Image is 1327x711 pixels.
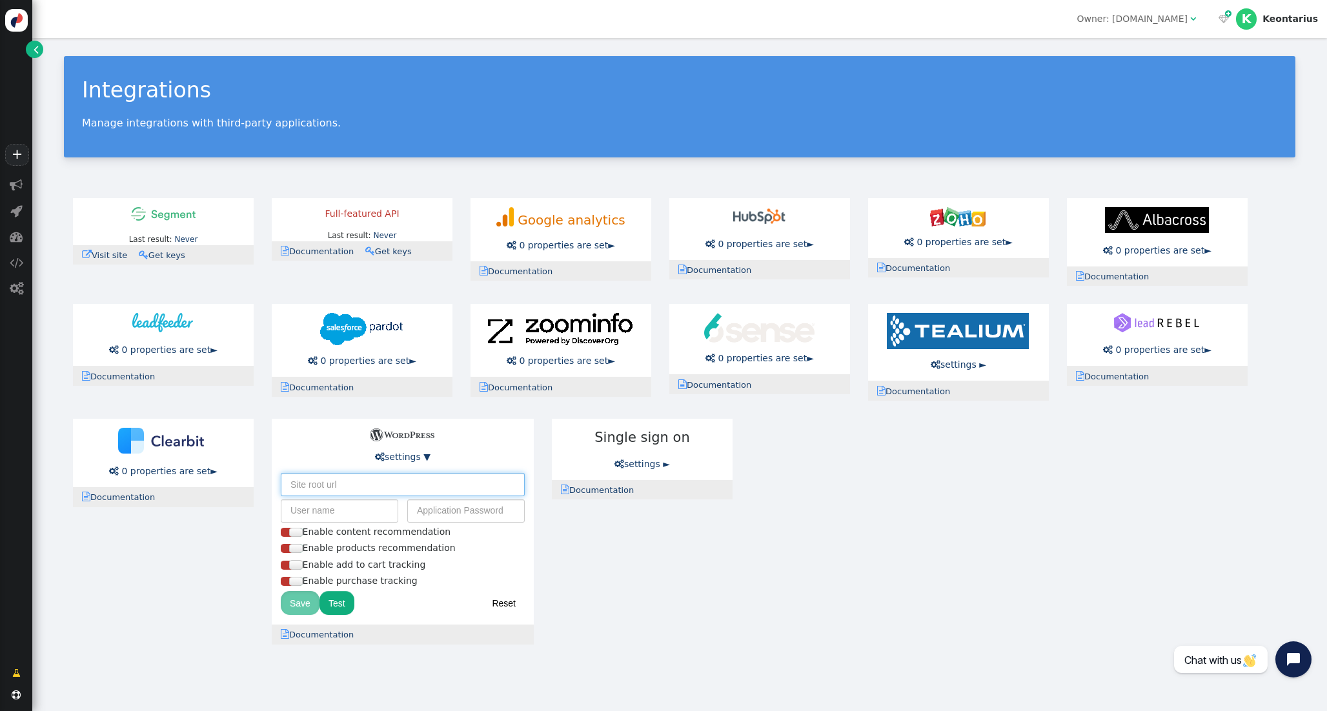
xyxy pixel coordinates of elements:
[319,591,354,614] button: Test
[483,591,525,614] button: Reset
[10,282,23,295] span: 
[507,356,516,365] span: 
[375,452,431,462] a: settings ▼
[281,576,418,586] label: Enable purchase tracking
[480,266,488,275] span: 
[281,246,362,256] a: Documentation
[3,661,30,685] a: 
[877,386,886,396] span: 
[82,117,1277,129] p: Manage integrations with third-party applications.
[1190,14,1196,23] span: 
[488,313,633,345] img: zoominfo-224x50.png
[82,371,90,381] span: 
[678,380,760,390] a: Documentation
[1115,345,1204,355] span: 0 properties are set
[281,246,289,255] span: 
[10,230,23,243] span: 
[518,212,625,228] span: Google analytics
[877,263,886,272] span: 
[718,239,807,249] span: 0 properties are set
[519,240,608,250] span: 0 properties are set
[877,263,958,273] a: Documentation
[480,382,488,392] span: 
[281,382,289,392] span: 
[480,266,561,276] a: Documentation
[718,353,807,363] span: 0 properties are set
[1262,14,1318,25] div: Keontarius
[174,235,198,244] a: Never
[10,256,23,269] span: 
[1115,245,1204,255] span: 0 properties are set
[118,428,208,454] img: clearbit.svg
[320,313,403,345] img: pardot-128x50.png
[308,355,416,366] a:  0 properties are set►
[904,237,914,246] span: 
[519,355,608,366] span: 0 properties are set
[320,355,409,366] span: 0 properties are set
[507,240,615,250] a:  0 properties are set►
[5,9,28,32] img: logo-icon.svg
[917,237,1006,247] span: 0 properties are set
[82,492,163,502] a: Documentation
[1103,345,1211,355] a:  0 properties are set►
[281,591,319,614] button: Save
[507,355,615,366] a:  0 properties are set►
[1077,12,1188,26] div: Owner: [DOMAIN_NAME]
[705,239,814,249] a:  0 properties are set►
[507,241,516,250] span: 
[614,459,624,468] span: 
[877,386,958,396] a: Documentation
[365,246,420,256] a: Get keys
[1076,271,1084,281] span: 
[678,379,687,389] span: 
[1225,8,1231,19] span: 
[705,354,715,363] span: 
[407,499,525,523] input: Application Password
[1219,14,1229,23] span: 
[82,492,90,501] span: 
[561,485,569,494] span: 
[82,372,163,381] a: Documentation
[1103,245,1211,255] a:  0 properties are set►
[12,690,21,699] span: 
[281,383,362,392] a: Documentation
[1114,313,1200,332] img: leadrebel-logo.svg
[121,466,210,476] span: 0 properties are set
[930,207,986,226] img: zoho-100x35.png
[375,452,385,461] span: 
[705,239,715,248] span: 
[1103,345,1113,354] span: 
[281,499,398,523] input: User name
[561,485,642,495] a: Documentation
[139,250,194,260] a: Get keys
[887,313,1029,349] img: tealium-logo-210x50.png
[705,353,814,363] a:  0 properties are set►
[1216,12,1231,26] a:  
[109,345,119,354] span: 
[131,207,196,221] img: segment-100x21.png
[733,207,785,226] img: hubspot-100x37.png
[281,473,525,496] input: Site root url
[34,43,39,56] span: 
[10,205,23,217] span: 
[678,265,687,274] span: 
[139,250,148,259] span: 
[281,630,362,639] a: Documentation
[704,313,815,343] img: 6sense-logo.svg
[82,250,136,260] a: Visit site
[109,345,218,355] a:  0 properties are set►
[1076,272,1157,281] a: Documentation
[931,360,940,369] span: 
[10,179,23,192] span: 
[281,629,289,639] span: 
[308,356,318,365] span: 
[12,666,21,680] span: 
[26,41,43,58] a: 
[281,559,425,570] label: Enable add to cart tracking
[281,207,443,221] div: Full-featured API
[904,237,1013,247] a:  0 properties are set►
[678,265,760,275] a: Documentation
[496,207,514,226] img: ga-logo-45x50.png
[82,250,92,259] span: 
[5,144,28,166] a: +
